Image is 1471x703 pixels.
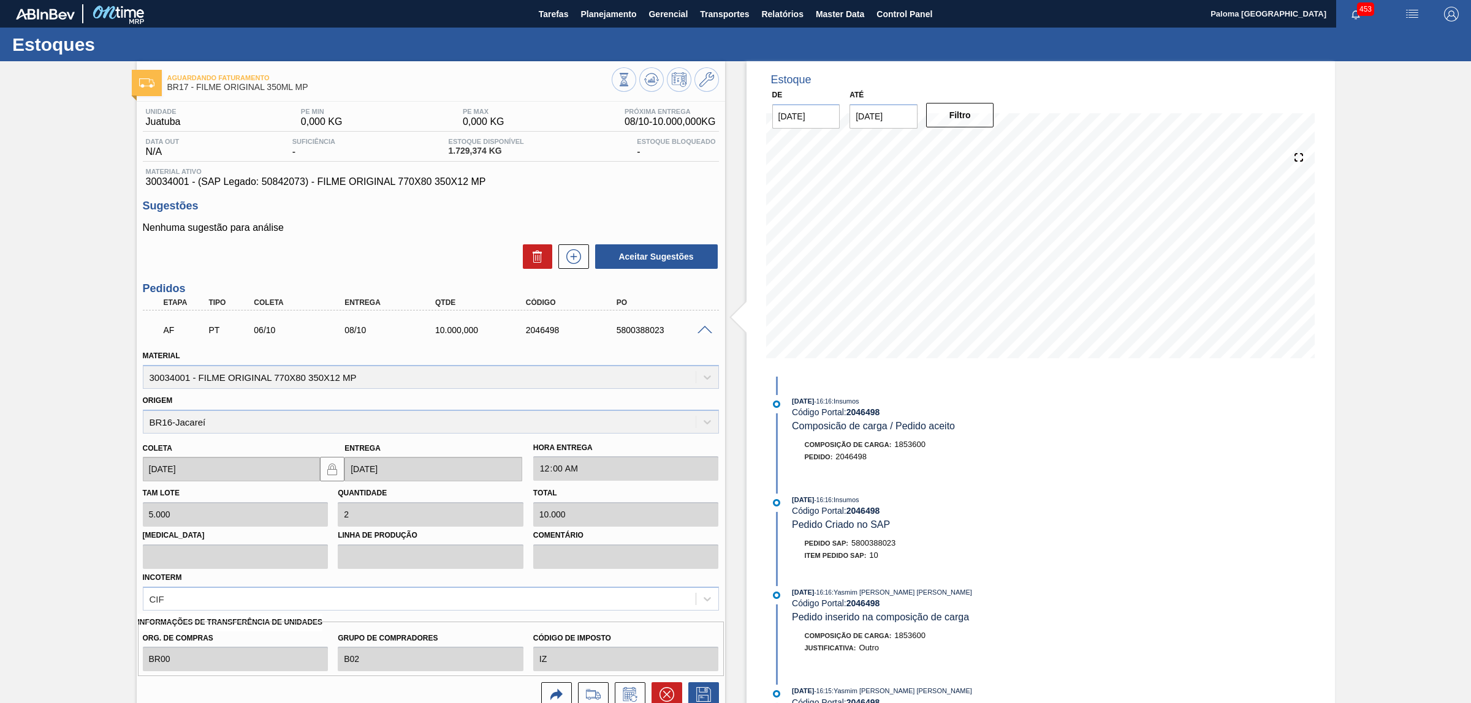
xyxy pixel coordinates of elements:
label: Quantidade [338,489,387,497]
label: Tam lote [143,489,180,497]
span: Tarefas [539,7,569,21]
div: 2046498 [523,325,626,335]
span: [DATE] [792,496,814,503]
h3: Pedidos [143,282,719,295]
span: Relatórios [761,7,803,21]
label: Incoterm [143,573,182,582]
span: PE MIN [301,108,343,115]
div: - [289,138,338,157]
div: Código [523,298,626,307]
h3: Sugestões [143,200,719,212]
div: 08/10/2025 [341,325,444,335]
span: Item pedido SAP: [805,552,867,559]
p: Nenhuma sugestão para análise [143,222,719,233]
span: Composição de Carga : [805,632,892,639]
input: dd/mm/yyyy [344,457,522,481]
span: Próxima Entrega [625,108,716,115]
h1: Estoques [12,37,230,51]
span: Material ativo [146,168,716,175]
img: atual [773,690,780,697]
button: Ir ao Master Data / Geral [694,67,719,92]
span: : Insumos [832,496,859,503]
span: Pedido inserido na composição de carga [792,612,969,622]
span: Control Panel [876,7,932,21]
div: Código Portal: [792,407,1083,417]
label: Até [850,91,864,99]
label: Origem [143,396,173,405]
div: Qtde [432,298,535,307]
span: : Yasmim [PERSON_NAME] [PERSON_NAME] [832,687,972,694]
div: N/A [143,138,183,157]
img: TNhmsLtSVTkK8tSr43FrP2fwEKptu5GPRR3wAAAABJRU5ErkJggg== [16,9,75,20]
span: Outro [859,643,879,652]
div: Pedido de Transferência [205,325,254,335]
span: Aguardando Faturamento [167,74,612,81]
span: 30034001 - (SAP Legado: 50842073) - FILME ORIGINAL 770X80 350X12 MP [146,176,716,187]
span: [DATE] [792,687,814,694]
span: Composicão de carga / Pedido aceito [792,421,955,431]
span: 2046498 [835,452,867,461]
span: 08/10 - 10.000,000 KG [625,116,716,127]
span: - 16:15 [815,688,832,694]
label: Grupo de Compradores [338,630,523,647]
input: dd/mm/yyyy [143,457,321,481]
div: Código Portal: [792,598,1083,608]
span: 0,000 KG [463,116,504,127]
span: Justificativa: [805,644,856,652]
span: - 16:16 [815,497,832,503]
label: Org. de Compras [143,630,329,647]
label: Hora Entrega [533,439,719,457]
img: atual [773,499,780,506]
span: [DATE] [792,588,814,596]
img: locked [325,462,340,476]
label: De [772,91,783,99]
label: Material [143,351,180,360]
span: Estoque Bloqueado [637,138,715,145]
div: Estoque [771,73,812,86]
label: Informações de Transferência de Unidades [138,614,323,631]
div: Entrega [341,298,444,307]
button: Aceitar Sugestões [595,244,718,269]
div: Etapa [161,298,209,307]
div: 06/10/2025 [251,325,354,335]
span: Pedido : [805,453,833,461]
strong: 2046498 [846,407,880,417]
div: Aceitar Sugestões [589,243,719,270]
span: PE MAX [463,108,504,115]
span: 0,000 KG [301,116,343,127]
img: atual [773,592,780,599]
span: : Insumos [832,397,859,405]
input: dd/mm/yyyy [772,104,840,129]
span: 453 [1357,2,1374,16]
span: 1853600 [894,631,926,640]
span: : Yasmim [PERSON_NAME] [PERSON_NAME] [832,588,972,596]
button: Visão Geral dos Estoques [612,67,636,92]
span: Pedido SAP: [805,539,849,547]
span: Transportes [700,7,749,21]
span: Composição de Carga : [805,441,892,448]
label: Linha de Produção [338,527,523,544]
img: Ícone [139,78,154,88]
div: Código Portal: [792,506,1083,516]
button: Atualizar Gráfico [639,67,664,92]
button: Filtro [926,103,994,127]
input: dd/mm/yyyy [850,104,918,129]
button: Programar Estoque [667,67,691,92]
label: [MEDICAL_DATA] [143,527,329,544]
span: - 16:16 [815,398,832,405]
div: 5800388023 [614,325,716,335]
span: - 16:16 [815,589,832,596]
span: Gerencial [648,7,688,21]
button: Notificações [1336,6,1375,23]
label: Comentário [533,527,719,544]
div: Tipo [205,298,254,307]
label: Entrega [344,444,381,453]
div: Nova sugestão [552,244,589,269]
span: 10 [869,551,878,560]
span: Data out [146,138,180,145]
span: Estoque Disponível [449,138,524,145]
div: 10.000,000 [432,325,535,335]
img: atual [773,400,780,408]
span: BR17 - FILME ORIGINAL 350ML MP [167,83,612,92]
span: Suficiência [292,138,335,145]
